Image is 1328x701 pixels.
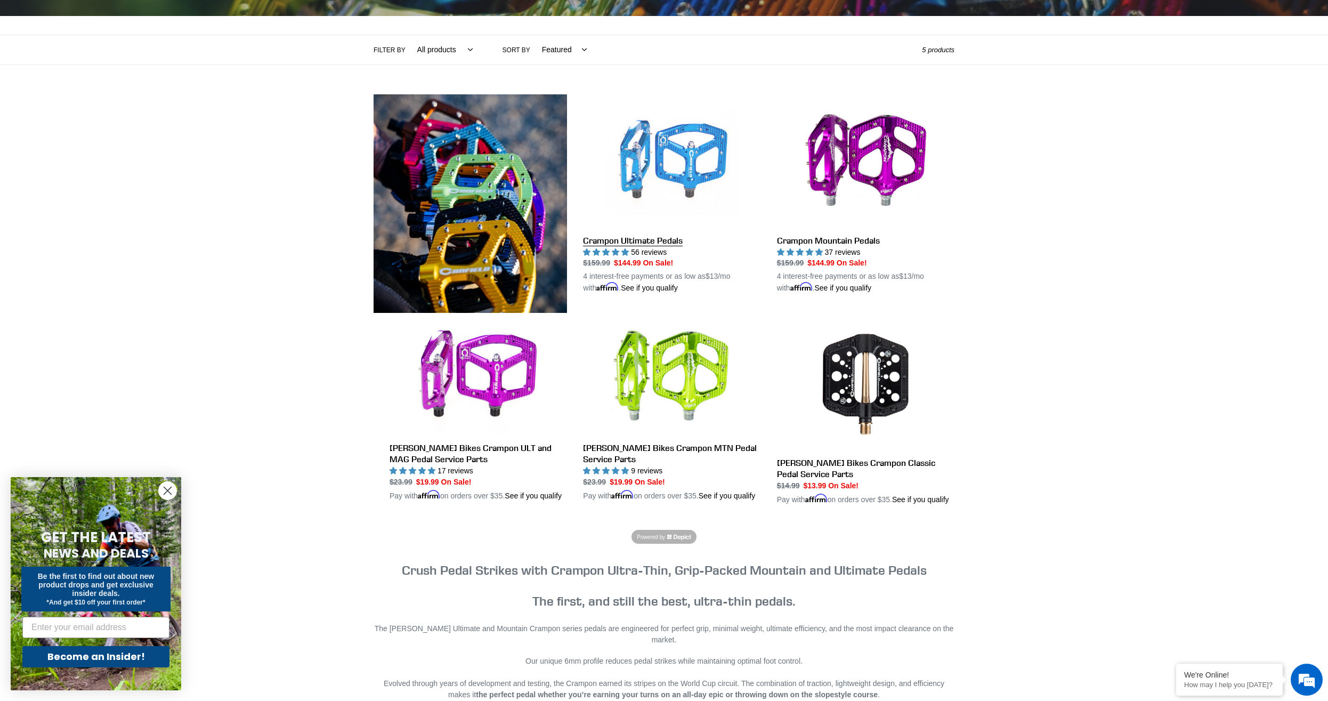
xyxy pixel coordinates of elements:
img: d_696896380_company_1647369064580_696896380 [34,53,61,80]
span: 5 products [922,46,954,54]
span: We're online! [62,134,147,242]
span: Powered by [637,533,665,541]
div: Minimize live chat window [175,5,200,31]
a: Powered by [631,530,696,544]
p: How may I help you today? [1184,681,1275,689]
span: GET THE LATEST [41,528,151,547]
label: Sort by [503,45,530,55]
button: Close dialog [158,481,177,500]
p: Our unique 6mm profile reduces pedal strikes while maintaining optimal foot control. Evolved thro... [374,656,954,700]
p: The [PERSON_NAME] Ultimate and Mountain Crampon series pedals are engineered for perfect grip, mi... [374,623,954,646]
strong: the perfect pedal whether you’re earning your turns on an all-day epic or throwing down on the sl... [476,690,878,699]
h3: The first, and still the best, ultra-thin pedals. [374,562,954,608]
label: Filter by [374,45,406,55]
strong: Crush Pedal Strikes with Crampon Ultra-Thin, Grip-Packed Mountain and Ultimate Pedals [402,562,927,578]
img: Content block image [374,94,567,313]
input: Enter your email address [22,617,169,638]
span: Be the first to find out about new product drops and get exclusive insider deals. [38,572,155,598]
span: NEWS AND DEALS [44,545,149,562]
div: We're Online! [1184,671,1275,679]
textarea: Type your message and hit 'Enter' [5,291,203,328]
div: Chat with us now [71,60,195,74]
span: *And get $10 off your first order* [46,599,145,606]
div: Navigation go back [12,59,28,75]
button: Become an Insider! [22,646,169,667]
